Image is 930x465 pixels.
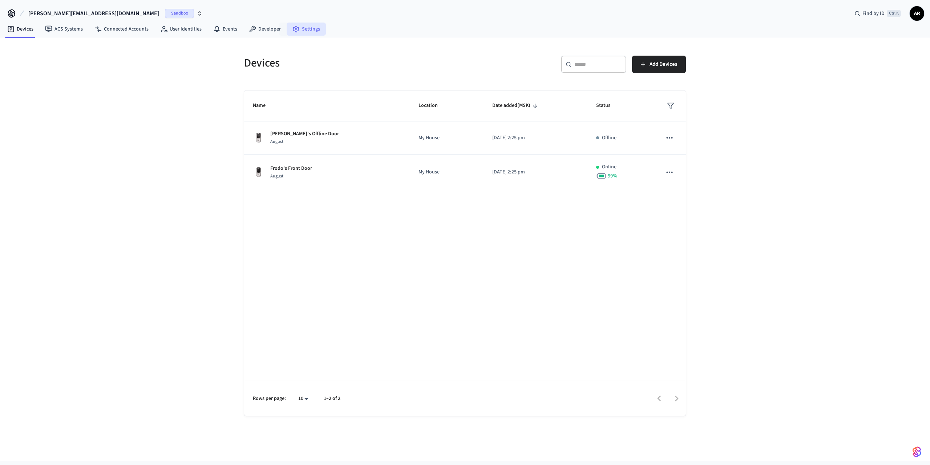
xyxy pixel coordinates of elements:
button: Add Devices [632,56,686,73]
span: Ctrl K [887,10,901,17]
span: Date added(MSK) [492,100,540,111]
span: Name [253,100,275,111]
span: Add Devices [650,60,677,69]
p: My House [418,168,475,176]
span: 99 % [608,172,617,180]
p: Online [602,163,616,171]
span: Find by ID [862,10,885,17]
a: Devices [1,23,39,36]
span: August [270,173,283,179]
span: AR [910,7,923,20]
h5: Devices [244,56,461,71]
p: [DATE] 2:25 pm [492,168,579,176]
a: ACS Systems [39,23,89,36]
div: Find by IDCtrl K [849,7,907,20]
table: sticky table [244,91,686,190]
p: Offline [602,134,616,142]
a: Developer [243,23,287,36]
p: [PERSON_NAME]'s Offline Door [270,130,339,138]
img: SeamLogoGradient.69752ec5.svg [913,446,921,458]
p: Frodo's Front Door [270,165,312,172]
img: Yale Assure Touchscreen Wifi Smart Lock, Satin Nickel, Front [253,167,264,178]
div: 10 [295,393,312,404]
button: AR [910,6,924,21]
a: Connected Accounts [89,23,154,36]
p: 1–2 of 2 [324,395,340,402]
a: Events [207,23,243,36]
span: Location [418,100,447,111]
img: Yale Assure Touchscreen Wifi Smart Lock, Satin Nickel, Front [253,132,264,144]
p: [DATE] 2:25 pm [492,134,579,142]
span: [PERSON_NAME][EMAIL_ADDRESS][DOMAIN_NAME] [28,9,159,18]
a: User Identities [154,23,207,36]
p: Rows per page: [253,395,286,402]
span: August [270,139,283,145]
a: Settings [287,23,326,36]
p: My House [418,134,475,142]
span: Sandbox [165,9,194,18]
span: Status [596,100,620,111]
